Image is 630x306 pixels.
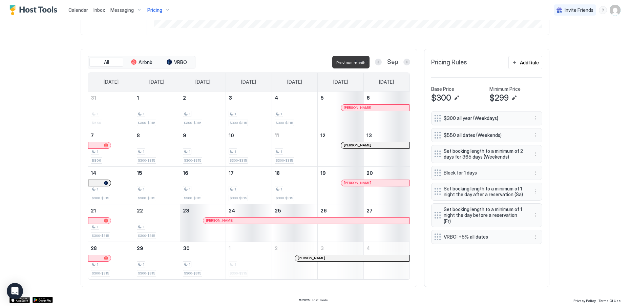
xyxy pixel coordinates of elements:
[320,245,324,251] span: 3
[180,129,226,142] a: September 9, 2025
[531,211,539,219] button: More options
[143,225,144,229] span: 1
[318,91,364,129] td: September 5, 2025
[272,129,318,166] td: September 11, 2025
[318,166,364,204] td: September 19, 2025
[189,149,190,154] span: 1
[598,297,621,304] a: Terms Of Use
[234,149,236,154] span: 1
[230,158,247,163] span: $300-$315
[189,187,190,191] span: 1
[531,114,539,122] button: More options
[444,115,524,121] span: $300 all year (Weekdays)
[344,105,406,110] div: [PERSON_NAME]
[9,297,30,303] a: App Store
[88,91,134,104] a: August 31, 2025
[318,129,363,142] a: September 12, 2025
[275,95,278,101] span: 4
[320,170,326,176] span: 19
[379,79,394,85] span: [DATE]
[229,208,235,213] span: 24
[344,105,371,110] span: [PERSON_NAME]
[272,242,318,279] td: October 2, 2025
[531,169,539,177] button: More options
[366,245,370,251] span: 4
[531,211,539,219] div: menu
[336,60,365,65] span: Previous month
[327,73,355,91] a: Friday
[234,187,236,191] span: 1
[180,242,226,279] td: September 30, 2025
[180,242,226,254] a: September 30, 2025
[276,158,293,163] span: $300-$315
[229,170,234,176] span: 17
[137,95,139,101] span: 1
[184,271,201,276] span: $300-$315
[206,218,406,223] div: [PERSON_NAME]
[230,121,247,125] span: $300-$315
[88,242,134,254] a: September 28, 2025
[180,204,226,242] td: September 23, 2025
[280,73,309,91] a: Thursday
[184,158,201,163] span: $300-$315
[226,204,272,217] a: September 24, 2025
[68,7,88,13] span: Calendar
[134,129,180,166] td: September 8, 2025
[364,167,409,179] a: September 20, 2025
[363,242,409,279] td: October 4, 2025
[104,79,119,85] span: [DATE]
[453,94,461,102] button: Edit
[444,132,524,138] span: $550 all dates (Weekends)
[372,73,401,91] a: Saturday
[444,234,524,240] span: VRBO: +5% all dates
[206,218,233,223] span: [PERSON_NAME]
[134,242,180,279] td: September 29, 2025
[138,121,155,125] span: $300-$315
[33,297,53,303] div: Google Play Store
[97,73,125,91] a: Sunday
[143,262,144,267] span: 1
[110,7,134,13] span: Messaging
[531,187,539,196] button: More options
[134,204,180,242] td: September 22, 2025
[183,170,188,176] span: 16
[598,299,621,303] span: Terms Of Use
[298,298,328,302] span: © 2025 Host Tools
[91,208,96,213] span: 21
[147,7,162,13] span: Pricing
[272,166,318,204] td: September 18, 2025
[531,150,539,158] div: menu
[134,242,180,254] a: September 29, 2025
[134,91,180,129] td: September 1, 2025
[318,242,363,254] a: October 3, 2025
[139,59,152,65] span: Airbnb
[134,204,180,217] a: September 22, 2025
[91,170,96,176] span: 14
[229,245,231,251] span: 1
[91,95,96,101] span: 31
[88,56,195,69] div: tab-group
[573,297,596,304] a: Privacy Policy
[280,149,282,154] span: 1
[226,242,272,254] a: October 1, 2025
[364,204,409,217] a: September 27, 2025
[195,79,210,85] span: [DATE]
[9,5,60,15] div: Host Tools Logo
[138,158,155,163] span: $300-$315
[226,91,272,129] td: September 3, 2025
[88,204,134,217] a: September 21, 2025
[375,59,382,65] button: Previous month
[366,132,372,138] span: 13
[280,187,282,191] span: 1
[7,283,23,299] div: Open Intercom Messenger
[226,167,272,179] a: September 17, 2025
[234,73,263,91] a: Wednesday
[137,245,143,251] span: 29
[510,94,518,102] button: Edit
[275,170,280,176] span: 18
[363,166,409,204] td: September 20, 2025
[531,131,539,139] button: More options
[610,5,621,16] div: User profile
[92,271,109,276] span: $300-$315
